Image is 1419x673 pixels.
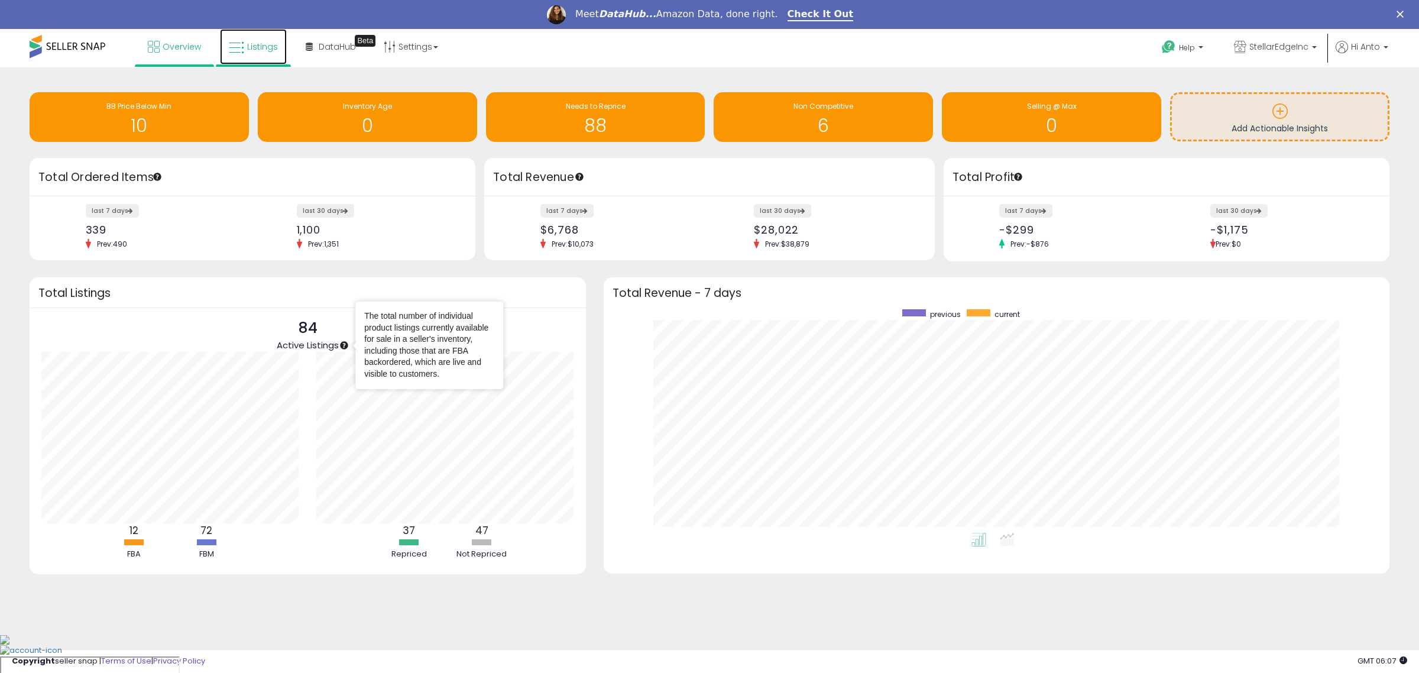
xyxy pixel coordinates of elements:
h3: Total Ordered Items [38,169,466,186]
div: FBM [171,549,242,560]
div: Close [1397,11,1408,18]
div: Tooltip anchor [1013,172,1023,182]
b: 37 [403,523,415,538]
span: Overview [163,41,201,53]
label: last 30 days [1210,204,1268,218]
label: last 7 days [540,204,594,218]
label: last 30 days [754,204,811,218]
span: Listings [247,41,278,53]
span: StellarEdgeInc [1249,41,1308,53]
h3: Total Revenue - 7 days [613,289,1381,297]
b: 72 [200,523,212,538]
h1: 0 [948,116,1155,135]
div: $6,768 [540,224,701,236]
a: DataHub [297,29,365,64]
span: Needs to Reprice [566,101,626,111]
label: last 7 days [999,204,1052,218]
h1: 88 [492,116,699,135]
span: Active Listings [277,339,339,351]
span: Selling @ Max [1027,101,1077,111]
div: The total number of individual product listings currently available for sale in a seller's invent... [364,310,494,380]
a: Settings [375,29,447,64]
span: Prev: 1,351 [302,239,345,249]
div: Repriced [374,549,445,560]
img: Profile image for Georgie [547,5,566,24]
div: -$299 [999,224,1158,236]
a: Selling @ Max 0 [942,92,1161,142]
span: current [994,309,1020,319]
h1: 0 [264,116,471,135]
span: BB Price Below Min [106,101,171,111]
div: Not Repriced [446,549,517,560]
span: Add Actionable Insights [1232,122,1328,134]
a: Needs to Reprice 88 [486,92,705,142]
label: last 30 days [297,204,354,218]
b: 47 [475,523,488,538]
h3: Total Profit [953,169,1381,186]
b: 12 [129,523,138,538]
div: $28,022 [754,224,914,236]
span: Non Competitive [793,101,853,111]
i: DataHub... [599,8,656,20]
a: Non Competitive 6 [714,92,933,142]
label: last 7 days [86,204,139,218]
h3: Total Listings [38,289,577,297]
span: Prev: 490 [91,239,133,249]
a: Hi Anto [1336,41,1388,67]
i: Get Help [1161,40,1176,54]
h1: 10 [35,116,243,135]
div: -$1,175 [1210,224,1369,236]
span: Hi Anto [1351,41,1380,53]
span: Prev: $10,073 [546,239,600,249]
p: 84 [277,317,339,339]
div: FBA [98,549,169,560]
span: Prev: $38,879 [759,239,815,249]
span: Prev: -$876 [1005,239,1055,249]
a: Listings [220,29,287,64]
a: Inventory Age 0 [258,92,477,142]
div: Tooltip anchor [339,340,349,351]
span: Inventory Age [343,101,392,111]
div: 1,100 [297,224,455,236]
div: Tooltip anchor [152,172,163,182]
a: Help [1152,31,1215,67]
h1: 6 [720,116,927,135]
div: Tooltip anchor [355,35,375,47]
span: Prev: $0 [1216,239,1241,249]
div: Tooltip anchor [574,172,585,182]
a: StellarEdgeInc [1225,29,1326,67]
a: Check It Out [788,8,854,21]
a: BB Price Below Min 10 [30,92,249,142]
div: 339 [86,224,244,236]
a: Overview [139,29,210,64]
span: DataHub [319,41,356,53]
a: Add Actionable Insights [1172,94,1388,140]
div: Meet Amazon Data, done right. [575,8,778,20]
span: Help [1179,43,1195,53]
h3: Total Revenue [493,169,926,186]
span: previous [930,309,961,319]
